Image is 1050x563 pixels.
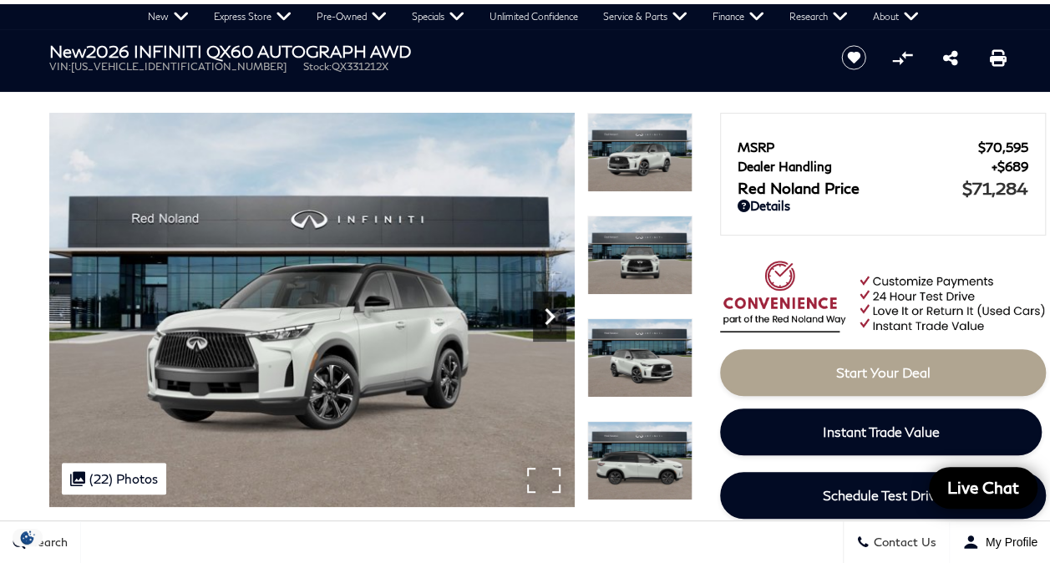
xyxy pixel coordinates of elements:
button: Open user profile menu [950,521,1050,563]
span: MSRP [738,139,978,155]
a: Start Your Deal [720,349,1046,396]
button: Compare Vehicle [890,45,915,70]
a: Red Noland Price $71,284 [738,178,1028,198]
div: Next [533,292,566,342]
img: New 2026 2T RAD WHT INFINITI AUTOGRAPH AWD image 3 [587,318,692,398]
img: New 2026 2T RAD WHT INFINITI AUTOGRAPH AWD image 4 [587,421,692,500]
a: Details [738,198,1028,213]
span: QX331212X [332,60,388,73]
button: Save vehicle [835,44,872,71]
span: Instant Trade Value [823,424,940,439]
span: Contact Us [870,535,936,550]
strong: New [49,41,86,61]
span: Schedule Test Drive [823,487,943,503]
span: $71,284 [962,178,1028,198]
a: Express Store [201,4,304,29]
span: My Profile [979,535,1037,549]
a: Finance [700,4,777,29]
a: Dealer Handling $689 [738,159,1028,174]
nav: Main Navigation [135,4,931,29]
h1: 2026 INFINITI QX60 AUTOGRAPH AWD [49,42,814,60]
span: Dealer Handling [738,159,992,174]
span: Start Your Deal [836,364,931,380]
img: Opt-Out Icon [8,529,47,546]
span: $70,595 [978,139,1028,155]
img: New 2026 2T RAD WHT INFINITI AUTOGRAPH AWD image 2 [587,216,692,295]
a: Service & Parts [591,4,700,29]
a: MSRP $70,595 [738,139,1028,155]
span: Search [26,535,68,550]
span: [US_VEHICLE_IDENTIFICATION_NUMBER] [71,60,287,73]
span: Stock: [303,60,332,73]
img: New 2026 2T RAD WHT INFINITI AUTOGRAPH AWD image 1 [49,113,575,507]
div: (22) Photos [62,463,166,495]
a: Research [777,4,860,29]
a: Live Chat [929,467,1037,509]
a: Schedule Test Drive [720,472,1046,519]
span: Red Noland Price [738,179,962,197]
a: Unlimited Confidence [477,4,591,29]
a: New [135,4,201,29]
a: Share this New 2026 INFINITI QX60 AUTOGRAPH AWD [942,48,957,68]
span: $689 [992,159,1028,174]
a: Specials [399,4,477,29]
span: VIN: [49,60,71,73]
a: Instant Trade Value [720,408,1042,455]
span: Live Chat [939,477,1027,498]
a: Print this New 2026 INFINITI QX60 AUTOGRAPH AWD [990,48,1007,68]
img: New 2026 2T RAD WHT INFINITI AUTOGRAPH AWD image 1 [587,113,692,192]
a: About [860,4,931,29]
a: Pre-Owned [304,4,399,29]
section: Click to Open Cookie Consent Modal [8,529,47,546]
